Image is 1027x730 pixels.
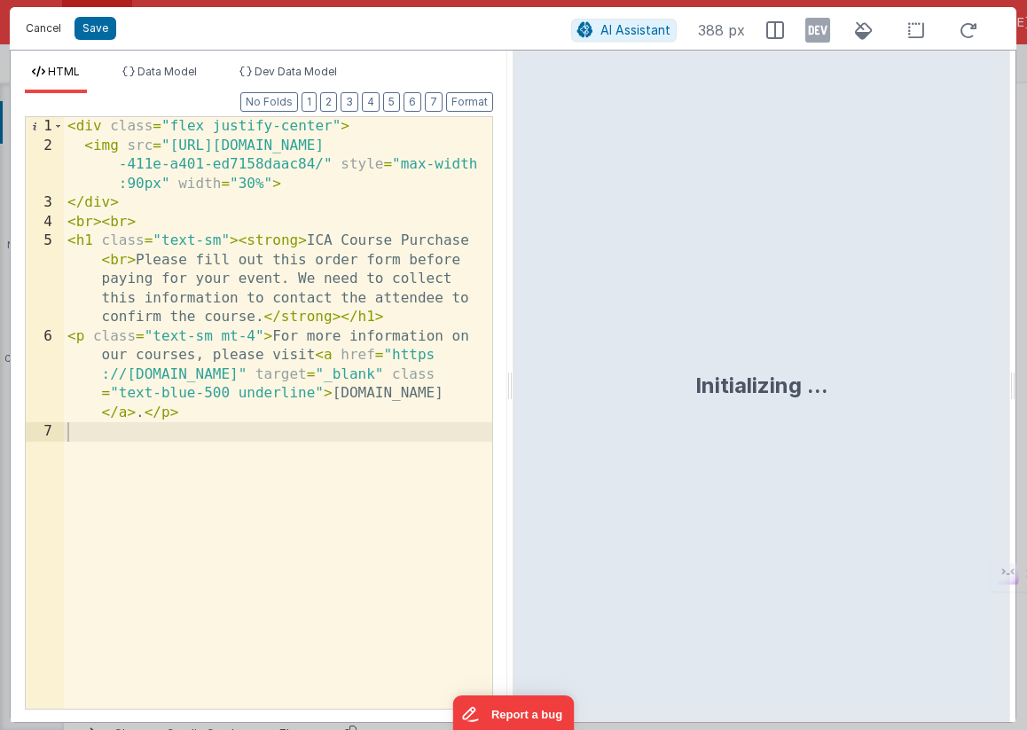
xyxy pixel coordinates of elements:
button: 6 [404,92,421,112]
span: Dev Data Model [255,65,337,78]
span: Data Model [137,65,197,78]
span: AI Assistant [600,22,670,37]
span: 388 px [698,20,745,41]
div: 1 [26,117,64,137]
button: Cancel [17,16,70,41]
button: 3 [341,92,358,112]
button: Save [74,17,116,40]
button: 2 [320,92,337,112]
div: 6 [26,327,64,423]
div: 5 [26,232,64,327]
button: 1 [302,92,317,112]
div: 7 [26,422,64,442]
button: 5 [383,92,400,112]
div: Initializing ... [695,372,828,400]
div: 3 [26,193,64,213]
div: 4 [26,213,64,232]
div: 2 [26,137,64,194]
button: AI Assistant [571,19,677,42]
button: 7 [425,92,443,112]
button: 4 [362,92,380,112]
button: Format [446,92,493,112]
button: No Folds [240,92,298,112]
span: HTML [48,65,80,78]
